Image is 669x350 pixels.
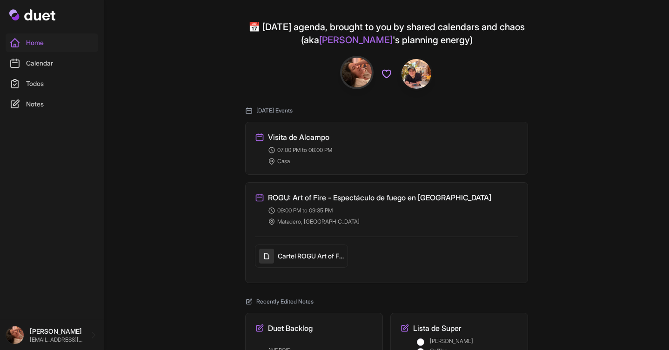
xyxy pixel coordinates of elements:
[245,298,528,305] h2: Recently Edited Notes
[255,192,518,225] a: ROGU: Art of Fire - Espectáculo de fuego en [GEOGRAPHIC_DATA] 09:00 PM to 09:35 PM Matadero, [GEO...
[6,326,98,344] a: [PERSON_NAME] [EMAIL_ADDRESS][DOMAIN_NAME]
[401,59,431,89] img: IMG_0065.jpeg
[245,107,528,114] h2: [DATE] Events
[6,33,98,52] a: Home
[268,192,491,203] h3: ROGU: Art of Fire - Espectáculo de fuego en [GEOGRAPHIC_DATA]
[245,20,528,46] h4: 📅 [DATE] agenda, brought to you by shared calendars and chaos (aka 's planning energy)
[268,132,329,143] h3: Visita de Alcampo
[6,95,98,113] a: Notes
[277,207,333,214] span: 09:00 PM to 09:35 PM
[255,244,348,273] a: Cartel ROGU Art of Fire Agosto 2025
[255,132,518,165] a: Visita de Alcampo 07:00 PM to 08:00 PM Casa
[277,218,360,225] span: Matadero, [GEOGRAPHIC_DATA]
[30,336,83,343] p: [EMAIL_ADDRESS][DOMAIN_NAME]
[277,158,290,165] span: Casa
[6,54,98,73] a: Calendar
[6,74,98,93] a: Todos
[342,58,372,87] img: image.jpg
[268,323,313,334] h3: Duet Backlog
[413,323,462,334] h3: Lista de Super
[277,146,332,154] span: 07:00 PM to 08:00 PM
[319,34,393,46] span: [PERSON_NAME]
[278,251,344,261] h5: Cartel ROGU Art of Fire Agosto 2025
[6,326,24,344] img: image.jpg
[417,337,518,345] li: [PERSON_NAME]
[30,327,83,336] p: [PERSON_NAME]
